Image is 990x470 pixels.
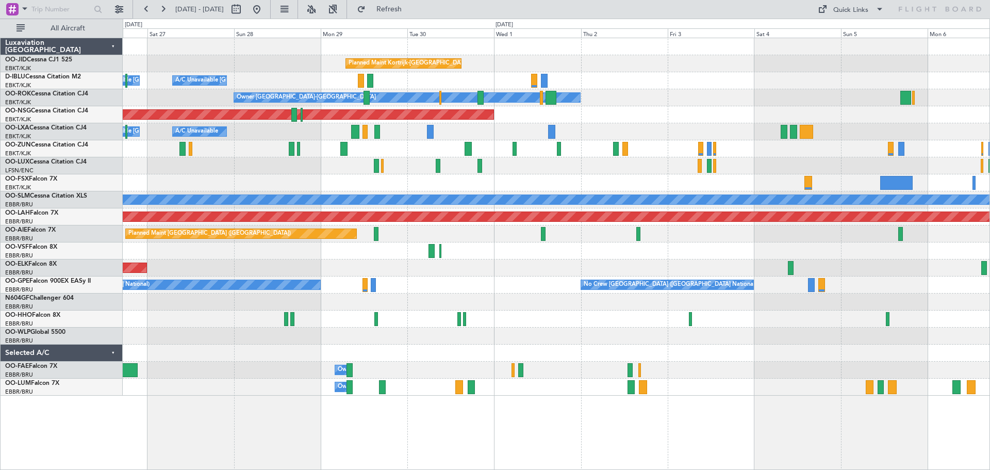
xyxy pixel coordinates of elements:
div: Fri 3 [668,28,754,38]
span: [DATE] - [DATE] [175,5,224,14]
div: Tue 30 [407,28,494,38]
span: OO-LAH [5,210,30,216]
a: EBKT/KJK [5,99,31,106]
a: OO-JIDCessna CJ1 525 [5,57,72,63]
a: EBBR/BRU [5,252,33,260]
span: Refresh [368,6,411,13]
a: OO-LUMFalcon 7X [5,380,59,386]
a: OO-NSGCessna Citation CJ4 [5,108,88,114]
div: Sun 5 [841,28,928,38]
span: OO-LUM [5,380,31,386]
span: N604GF [5,295,29,301]
div: Quick Links [833,5,868,15]
button: All Aircraft [11,20,112,37]
a: EBBR/BRU [5,201,33,208]
span: OO-WLP [5,329,30,335]
a: OO-LAHFalcon 7X [5,210,58,216]
a: OO-WLPGlobal 5500 [5,329,65,335]
div: Thu 2 [581,28,668,38]
a: EBKT/KJK [5,82,31,89]
a: EBKT/KJK [5,150,31,157]
a: EBBR/BRU [5,269,33,277]
a: EBBR/BRU [5,371,33,379]
a: OO-HHOFalcon 8X [5,312,60,318]
a: OO-LXACessna Citation CJ4 [5,125,87,131]
div: Sat 4 [754,28,841,38]
a: OO-VSFFalcon 8X [5,244,57,250]
a: EBKT/KJK [5,64,31,72]
div: Owner Melsbroek Air Base [338,362,408,378]
a: EBBR/BRU [5,286,33,294]
span: OO-LXA [5,125,29,131]
a: OO-AIEFalcon 7X [5,227,56,233]
div: Planned Maint Kortrijk-[GEOGRAPHIC_DATA] [349,56,469,71]
a: EBKT/KJK [5,116,31,123]
div: Sat 27 [147,28,234,38]
span: OO-FAE [5,363,29,369]
a: EBKT/KJK [5,133,31,140]
a: EBBR/BRU [5,235,33,242]
a: OO-GPEFalcon 900EX EASy II [5,278,91,284]
a: OO-SLMCessna Citation XLS [5,193,87,199]
span: OO-LUX [5,159,29,165]
button: Refresh [352,1,414,18]
span: OO-FSX [5,176,29,182]
div: Sun 28 [234,28,321,38]
a: EBBR/BRU [5,320,33,328]
a: EBKT/KJK [5,184,31,191]
span: D-IBLU [5,74,25,80]
div: Planned Maint [GEOGRAPHIC_DATA] ([GEOGRAPHIC_DATA]) [128,226,291,241]
div: [DATE] [125,21,142,29]
a: OO-FAEFalcon 7X [5,363,57,369]
span: OO-ELK [5,261,28,267]
span: OO-VSF [5,244,29,250]
div: Owner [GEOGRAPHIC_DATA]-[GEOGRAPHIC_DATA] [237,90,376,105]
a: OO-ZUNCessna Citation CJ4 [5,142,88,148]
input: Trip Number [31,2,91,17]
div: A/C Unavailable [175,124,218,139]
span: OO-ZUN [5,142,31,148]
a: D-IBLUCessna Citation M2 [5,74,81,80]
a: N604GFChallenger 604 [5,295,74,301]
div: A/C Unavailable [GEOGRAPHIC_DATA]-[GEOGRAPHIC_DATA] [175,73,340,88]
div: Mon 29 [321,28,407,38]
button: Quick Links [813,1,889,18]
a: OO-FSXFalcon 7X [5,176,57,182]
span: OO-JID [5,57,27,63]
div: [DATE] [496,21,513,29]
a: OO-ROKCessna Citation CJ4 [5,91,88,97]
div: No Crew [GEOGRAPHIC_DATA] ([GEOGRAPHIC_DATA] National) [584,277,756,293]
span: OO-SLM [5,193,30,199]
div: Owner Melsbroek Air Base [338,379,408,395]
span: OO-NSG [5,108,31,114]
a: EBBR/BRU [5,388,33,396]
div: Wed 1 [494,28,581,38]
a: LFSN/ENC [5,167,34,174]
a: OO-LUXCessna Citation CJ4 [5,159,87,165]
a: EBBR/BRU [5,218,33,225]
a: EBBR/BRU [5,337,33,345]
a: EBBR/BRU [5,303,33,311]
span: OO-GPE [5,278,29,284]
span: OO-ROK [5,91,31,97]
a: OO-ELKFalcon 8X [5,261,57,267]
span: All Aircraft [27,25,109,32]
span: OO-AIE [5,227,27,233]
span: OO-HHO [5,312,32,318]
